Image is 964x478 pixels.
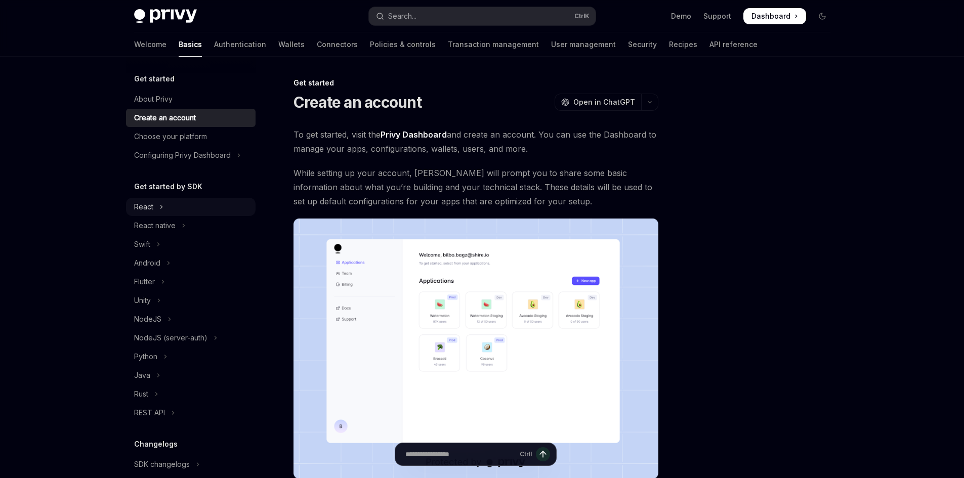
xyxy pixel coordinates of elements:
button: Toggle NodeJS (server-auth) section [126,329,256,347]
div: React [134,201,153,213]
a: Dashboard [743,8,806,24]
div: About Privy [134,93,173,105]
a: Connectors [317,32,358,57]
button: Toggle Android section [126,254,256,272]
div: REST API [134,407,165,419]
span: Ctrl K [574,12,590,20]
h1: Create an account [294,93,422,111]
input: Ask a question... [405,443,516,465]
div: Create an account [134,112,196,124]
button: Toggle Unity section [126,291,256,310]
a: Demo [671,11,691,21]
button: Toggle Python section [126,347,256,366]
div: Python [134,351,157,363]
button: Toggle React section [126,198,256,216]
a: Recipes [669,32,697,57]
button: Open in ChatGPT [555,94,641,111]
a: Authentication [214,32,266,57]
a: Policies & controls [370,32,436,57]
button: Toggle SDK changelogs section [126,455,256,473]
span: While setting up your account, [PERSON_NAME] will prompt you to share some basic information abou... [294,166,658,208]
a: Privy Dashboard [381,129,447,140]
div: Android [134,257,160,269]
div: Swift [134,238,150,250]
a: Security [628,32,657,57]
h5: Get started by SDK [134,181,202,193]
button: Toggle NodeJS section [126,310,256,328]
a: Choose your platform [126,127,256,146]
div: Search... [388,10,416,22]
a: API reference [709,32,758,57]
button: Toggle Swift section [126,235,256,253]
button: Toggle REST API section [126,404,256,422]
div: NodeJS (server-auth) [134,332,207,344]
div: React native [134,220,176,232]
h5: Changelogs [134,438,178,450]
button: Send message [536,447,550,461]
button: Toggle Rust section [126,385,256,403]
div: Rust [134,388,148,400]
span: Dashboard [751,11,790,21]
div: Unity [134,294,151,307]
button: Toggle Configuring Privy Dashboard section [126,146,256,164]
a: About Privy [126,90,256,108]
div: Choose your platform [134,131,207,143]
button: Open search [369,7,596,25]
div: SDK changelogs [134,458,190,470]
a: Welcome [134,32,166,57]
span: Open in ChatGPT [573,97,635,107]
div: Configuring Privy Dashboard [134,149,231,161]
button: Toggle React native section [126,216,256,235]
div: Java [134,369,150,381]
span: To get started, visit the and create an account. You can use the Dashboard to manage your apps, c... [294,127,658,156]
div: Flutter [134,276,155,288]
a: Basics [179,32,202,57]
a: User management [551,32,616,57]
h5: Get started [134,73,175,85]
a: Wallets [278,32,305,57]
button: Toggle dark mode [814,8,830,24]
a: Create an account [126,109,256,127]
a: Transaction management [448,32,539,57]
div: Get started [294,78,658,88]
div: NodeJS [134,313,161,325]
button: Toggle Flutter section [126,273,256,291]
button: Toggle Java section [126,366,256,384]
a: Support [703,11,731,21]
img: dark logo [134,9,197,23]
